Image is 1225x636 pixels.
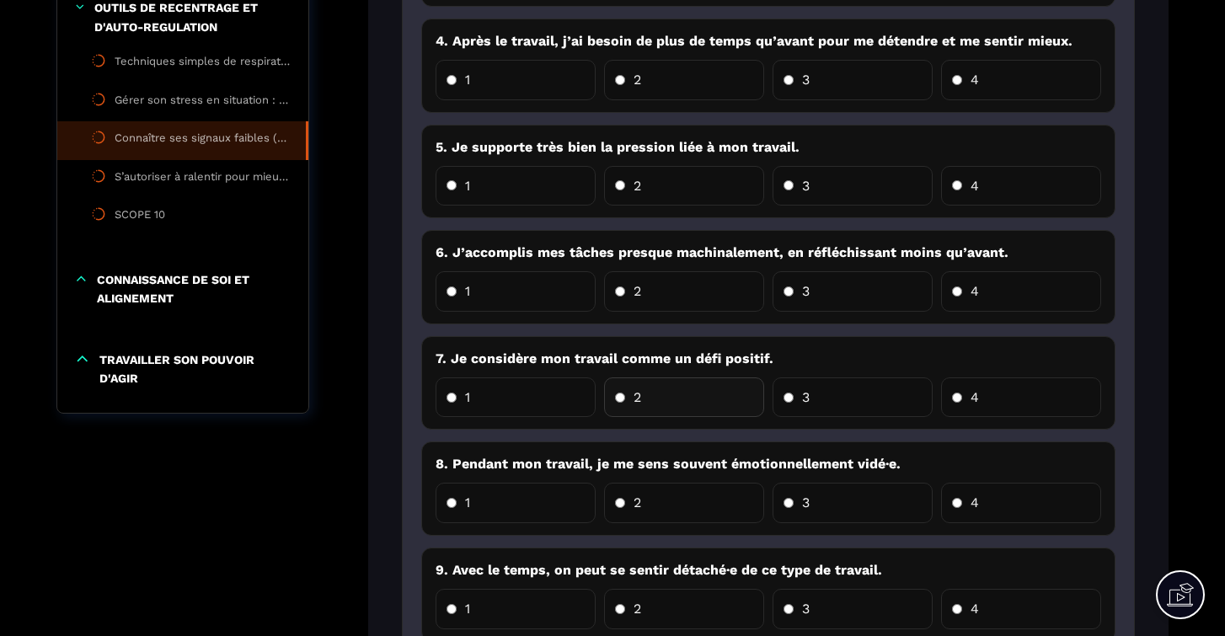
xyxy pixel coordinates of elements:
label: 4 [941,166,1101,206]
div: Gérer son stress en situation : savoir s’auto-coacher en temps réel [115,92,292,114]
input: 4 [952,604,962,614]
label: 3 [773,166,933,206]
input: 2 [615,498,625,508]
input: 4 [952,286,962,297]
input: 3 [784,498,794,508]
label: 3 [773,377,933,418]
div: 9. Avec le temps, on peut se sentir détaché·e de ce type de travail. [436,560,1101,580]
input: 1 [447,498,457,508]
div: 8. Pendant mon travail, je me sens souvent émotionnellement vidé·e. [436,454,1101,474]
label: 2 [604,377,764,418]
input: 3 [784,75,794,85]
div: Connaître ses signaux faibles (fatigue, irritabilité, fuite dans l’action) [115,130,289,152]
input: 2 [615,180,625,190]
input: 1 [447,180,457,190]
input: 1 [447,286,457,297]
input: 4 [952,393,962,403]
label: 2 [604,166,764,206]
label: 1 [436,60,596,100]
input: 3 [784,286,794,297]
input: 2 [615,286,625,297]
label: 3 [773,60,933,100]
div: 4. Après le travail, j’ai besoin de plus de temps qu’avant pour me détendre et me sentir mieux. [436,31,1101,51]
label: 1 [436,589,596,629]
input: 2 [615,604,625,614]
label: 1 [436,271,596,312]
label: 3 [773,589,933,629]
input: 2 [615,393,625,403]
label: 4 [941,377,1101,418]
input: 4 [952,180,962,190]
p: CONNAISSANCE DE SOI ET ALIGNEMENT [97,270,292,308]
label: 4 [941,483,1101,523]
input: 2 [615,75,625,85]
label: 2 [604,589,764,629]
div: S’autoriser à ralentir pour mieux rebondir [115,168,292,190]
label: 1 [436,377,596,418]
label: 1 [436,166,596,206]
label: 4 [941,271,1101,312]
input: 3 [784,180,794,190]
label: 3 [773,483,933,523]
label: 2 [604,483,764,523]
input: 4 [952,498,962,508]
label: 1 [436,483,596,523]
div: 6. J’accomplis mes tâches presque machinalement, en réfléchissant moins qu’avant. [436,243,1101,263]
label: 3 [773,271,933,312]
label: 4 [941,589,1101,629]
div: SCOPE 10 [115,206,165,228]
label: 2 [604,60,764,100]
input: 1 [447,604,457,614]
div: Techniques simples de respiration, ancrage, visualisation, pleine conscience [115,53,292,75]
p: TRAVAILLER SON POUVOIR D'AGIR [99,350,292,388]
label: 2 [604,271,764,312]
input: 1 [447,75,457,85]
div: 7. Je considère mon travail comme un défi positif. [436,349,1101,369]
input: 3 [784,393,794,403]
input: 3 [784,604,794,614]
input: 1 [447,393,457,403]
label: 4 [941,60,1101,100]
div: 5. Je supporte très bien la pression liée à mon travail. [436,137,1101,158]
input: 4 [952,75,962,85]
